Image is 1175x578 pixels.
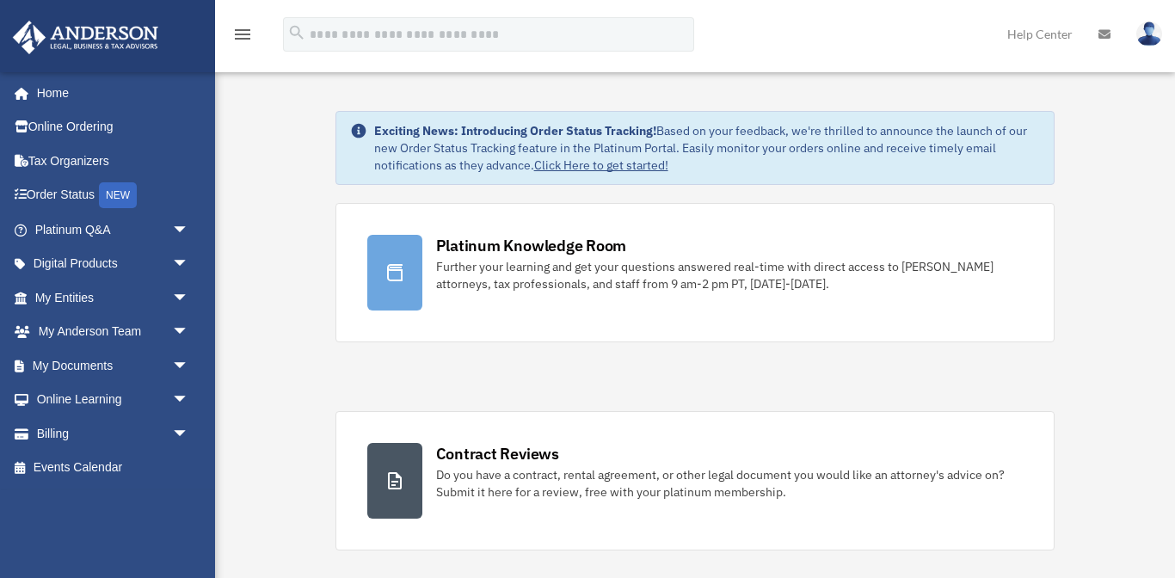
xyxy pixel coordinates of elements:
div: Further your learning and get your questions answered real-time with direct access to [PERSON_NAM... [436,258,1024,292]
img: Anderson Advisors Platinum Portal [8,21,163,54]
a: Events Calendar [12,451,215,485]
a: menu [232,30,253,45]
a: Order StatusNEW [12,178,215,213]
a: My Documentsarrow_drop_down [12,348,215,383]
a: Click Here to get started! [534,157,668,173]
img: User Pic [1136,22,1162,46]
a: Tax Organizers [12,144,215,178]
span: arrow_drop_down [172,348,206,384]
div: Platinum Knowledge Room [436,235,627,256]
span: arrow_drop_down [172,212,206,248]
a: Platinum Knowledge Room Further your learning and get your questions answered real-time with dire... [335,203,1055,342]
span: arrow_drop_down [172,383,206,418]
div: Contract Reviews [436,443,559,464]
span: arrow_drop_down [172,416,206,452]
div: Do you have a contract, rental agreement, or other legal document you would like an attorney's ad... [436,466,1024,501]
a: Home [12,76,206,110]
span: arrow_drop_down [172,315,206,350]
span: arrow_drop_down [172,247,206,282]
div: NEW [99,182,137,208]
strong: Exciting News: Introducing Order Status Tracking! [374,123,656,138]
a: Billingarrow_drop_down [12,416,215,451]
a: Platinum Q&Aarrow_drop_down [12,212,215,247]
div: Based on your feedback, we're thrilled to announce the launch of our new Order Status Tracking fe... [374,122,1041,174]
span: arrow_drop_down [172,280,206,316]
a: My Anderson Teamarrow_drop_down [12,315,215,349]
a: Online Learningarrow_drop_down [12,383,215,417]
a: Contract Reviews Do you have a contract, rental agreement, or other legal document you would like... [335,411,1055,550]
i: menu [232,24,253,45]
i: search [287,23,306,42]
a: Online Ordering [12,110,215,144]
a: My Entitiesarrow_drop_down [12,280,215,315]
a: Digital Productsarrow_drop_down [12,247,215,281]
